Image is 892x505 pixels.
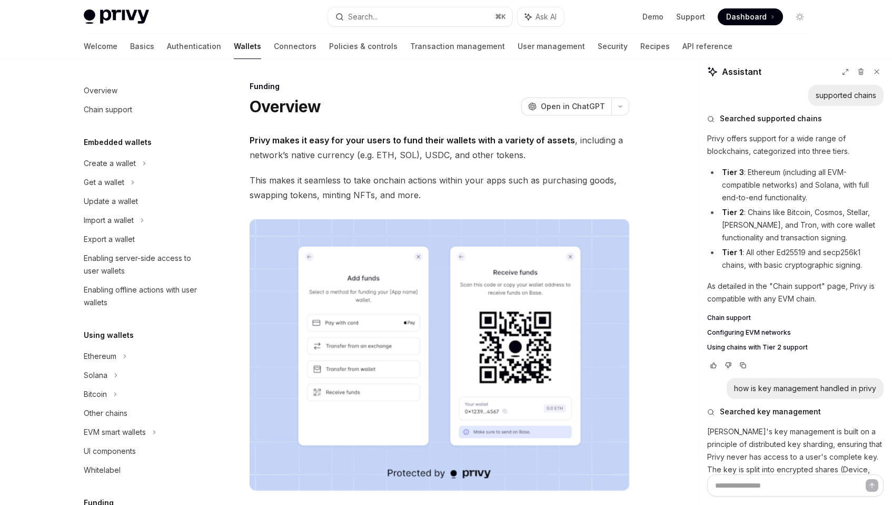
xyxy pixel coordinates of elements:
[676,12,705,22] a: Support
[84,214,134,227] div: Import a wallet
[518,7,564,26] button: Ask AI
[707,314,884,322] a: Chain support
[521,98,611,115] button: Open in ChatGPT
[816,90,876,101] div: supported chains
[410,34,505,59] a: Transaction management
[84,84,117,97] div: Overview
[75,280,210,312] a: Enabling offline actions with user wallets
[707,280,884,305] p: As detailed in the "Chain support" page, Privy is compatible with any EVM chain.
[707,113,884,124] button: Searched supported chains
[328,7,512,26] button: Search...⌘K
[84,9,149,24] img: light logo
[250,97,321,116] h1: Overview
[75,230,210,249] a: Export a wallet
[75,100,210,119] a: Chain support
[167,34,221,59] a: Authentication
[84,233,135,246] div: Export a wallet
[536,12,557,22] span: Ask AI
[84,157,136,170] div: Create a wallet
[707,343,808,352] span: Using chains with Tier 2 support
[75,442,210,461] a: UI components
[707,328,791,337] span: Configuring EVM networks
[707,246,884,271] li: : All other Ed25519 and secp256k1 chains, with basic cryptographic signing.
[722,168,744,177] strong: Tier 3
[84,388,107,401] div: Bitcoin
[84,407,127,420] div: Other chains
[84,176,124,189] div: Get a wallet
[75,192,210,211] a: Update a wallet
[84,252,204,277] div: Enabling server-side access to user wallets
[791,8,808,25] button: Toggle dark mode
[707,132,884,158] p: Privy offers support for a wide range of blockchains, categorized into three tiers.
[642,12,663,22] a: Demo
[75,404,210,423] a: Other chains
[707,343,884,352] a: Using chains with Tier 2 support
[329,34,398,59] a: Policies & controls
[84,103,132,116] div: Chain support
[250,81,629,92] div: Funding
[495,13,506,21] span: ⌘ K
[84,464,121,477] div: Whitelabel
[707,406,884,417] button: Searched key management
[130,34,154,59] a: Basics
[598,34,628,59] a: Security
[84,195,138,208] div: Update a wallet
[640,34,670,59] a: Recipes
[84,350,116,363] div: Ethereum
[726,12,767,22] span: Dashboard
[734,383,876,394] div: how is key management handled in privy
[866,479,878,492] button: Send message
[84,34,117,59] a: Welcome
[707,328,884,337] a: Configuring EVM networks
[718,8,783,25] a: Dashboard
[682,34,732,59] a: API reference
[274,34,316,59] a: Connectors
[541,101,605,112] span: Open in ChatGPT
[75,249,210,280] a: Enabling server-side access to user wallets
[722,248,742,257] strong: Tier 1
[84,426,146,439] div: EVM smart wallets
[707,314,751,322] span: Chain support
[707,206,884,244] li: : Chains like Bitcoin, Cosmos, Stellar, [PERSON_NAME], and Tron, with core wallet functionality a...
[75,81,210,100] a: Overview
[722,208,744,217] strong: Tier 2
[84,369,107,382] div: Solana
[84,136,152,149] h5: Embedded wallets
[250,135,575,145] strong: Privy makes it easy for your users to fund their wallets with a variety of assets
[250,219,629,491] img: images/Funding.png
[250,173,629,202] span: This makes it seamless to take onchain actions within your apps such as purchasing goods, swappin...
[234,34,261,59] a: Wallets
[75,461,210,480] a: Whitelabel
[84,329,134,342] h5: Using wallets
[720,406,821,417] span: Searched key management
[250,133,629,162] span: , including a network’s native currency (e.g. ETH, SOL), USDC, and other tokens.
[518,34,585,59] a: User management
[707,166,884,204] li: : Ethereum (including all EVM-compatible networks) and Solana, with full end-to-end functionality.
[84,445,136,458] div: UI components
[720,113,822,124] span: Searched supported chains
[348,11,378,23] div: Search...
[84,284,204,309] div: Enabling offline actions with user wallets
[722,65,761,78] span: Assistant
